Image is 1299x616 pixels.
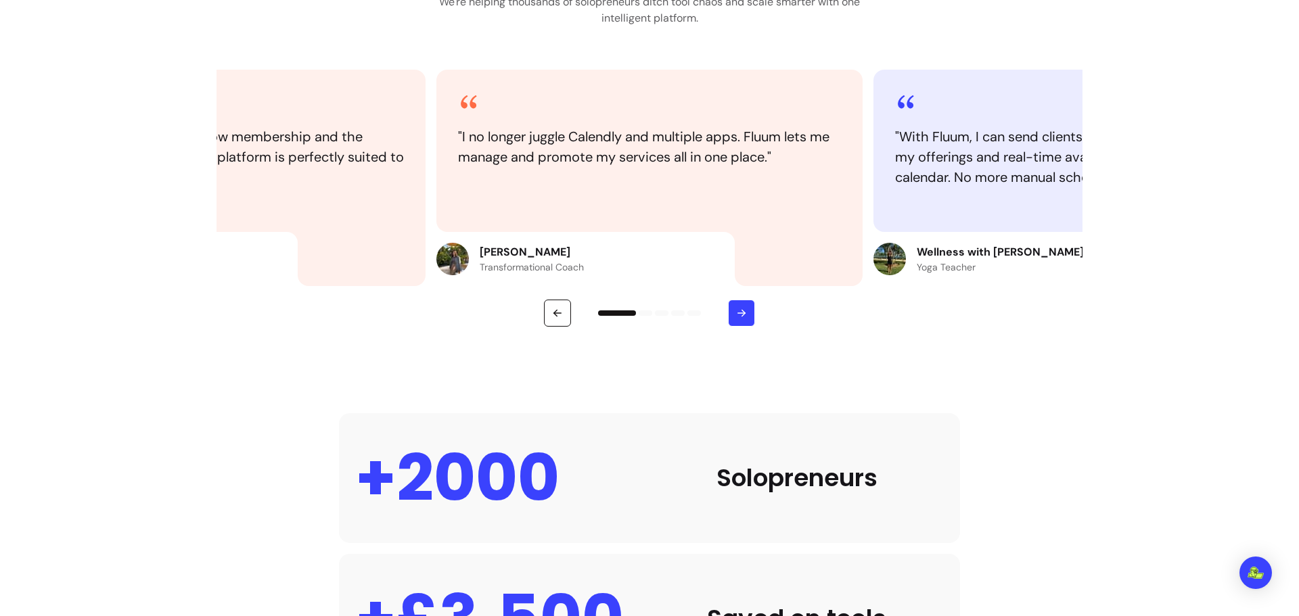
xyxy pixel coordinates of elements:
[480,260,584,274] p: Transformational Coach
[917,260,1084,274] p: Yoga Teacher
[1239,556,1272,589] div: Open Intercom Messenger
[436,243,469,275] img: Review avatar
[480,244,584,260] p: [PERSON_NAME]
[917,244,1084,260] p: Wellness with [PERSON_NAME]
[895,126,1278,187] blockquote: " With Fluum, I can send clients to a single page showcasing all my offerings and real-time avail...
[873,243,906,275] img: Review avatar
[458,126,841,167] blockquote: " I no longer juggle Calendly and multiple apps. Fluum lets me manage and promote my services all...
[355,429,560,527] div: +2000
[649,465,944,492] div: Solopreneurs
